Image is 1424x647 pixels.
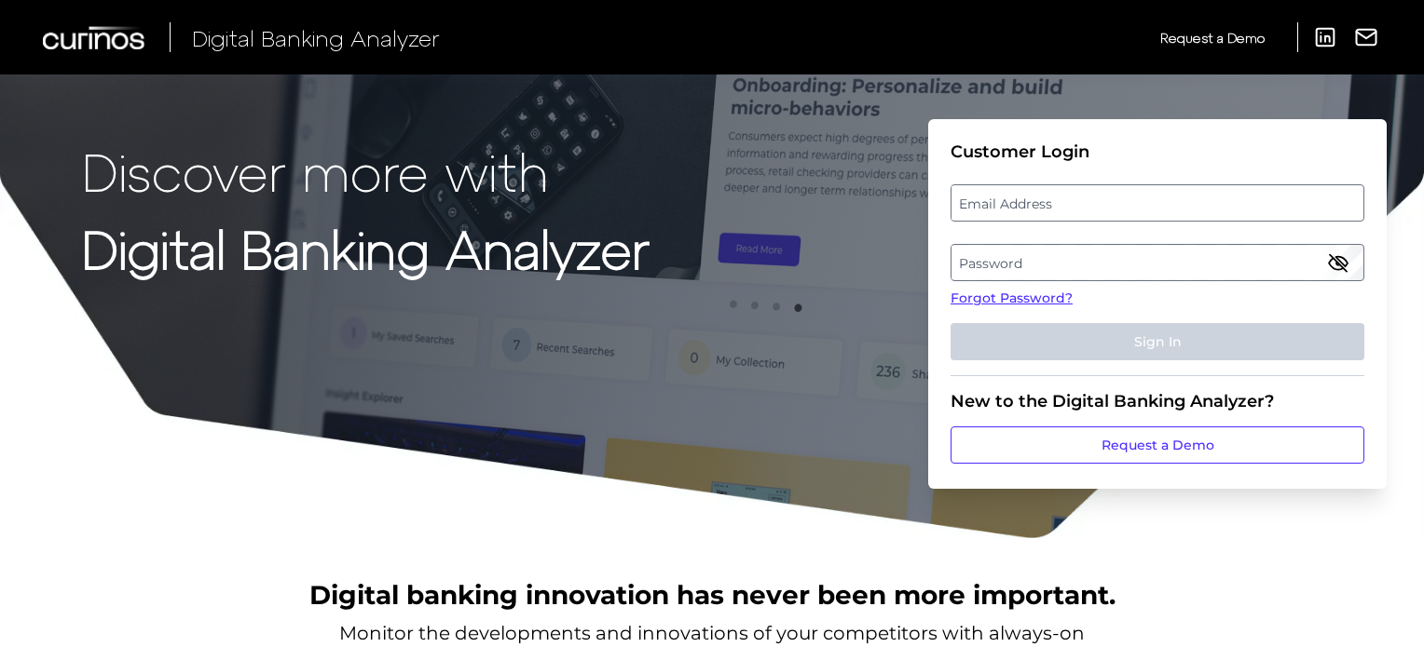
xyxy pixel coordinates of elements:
[309,577,1116,613] h2: Digital banking innovation has never been more important.
[952,186,1362,220] label: Email Address
[951,391,1364,411] div: New to the Digital Banking Analyzer?
[951,426,1364,464] a: Request a Demo
[43,26,147,49] img: Curinos
[951,323,1364,360] button: Sign In
[951,142,1364,162] div: Customer Login
[82,142,650,200] p: Discover more with
[82,217,650,279] strong: Digital Banking Analyzer
[1160,22,1265,53] a: Request a Demo
[192,24,440,51] span: Digital Banking Analyzer
[1160,30,1265,46] span: Request a Demo
[951,289,1364,308] a: Forgot Password?
[952,246,1362,279] label: Password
